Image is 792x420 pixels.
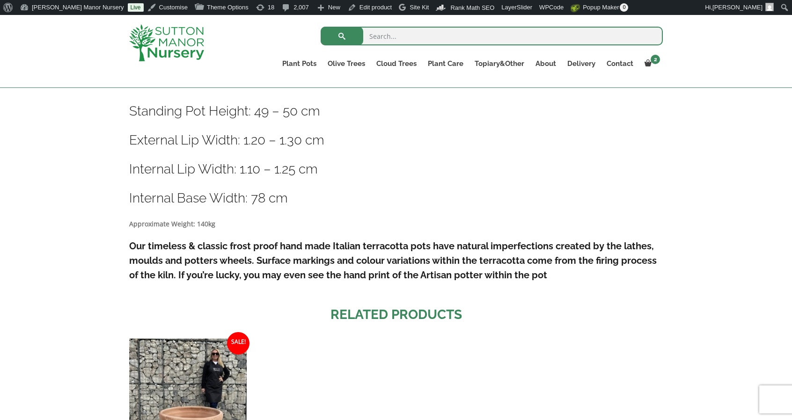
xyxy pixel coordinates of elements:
a: Cloud Trees [371,57,422,70]
a: Live [128,3,144,12]
input: Search... [321,27,663,45]
a: Contact [601,57,639,70]
span: [PERSON_NAME] [712,4,763,11]
h2: Related products [129,305,663,325]
strong: Approximate Weight: 140kg [129,219,215,228]
a: About [530,57,562,70]
h3: External Lip Width: 1.20 – 1.30 cm [129,131,663,149]
a: Olive Trees [322,57,371,70]
span: 0 [620,3,628,12]
a: 2 [639,57,663,70]
h3: Standing Pot Height: 49 – 50 cm [129,102,663,120]
a: Plant Pots [277,57,322,70]
a: Delivery [562,57,601,70]
h3: Internal Base Width: 78 cm [129,189,663,207]
h3: Internal Lip Width: 1.10 – 1.25 cm [129,160,663,178]
a: Topiary&Other [469,57,530,70]
span: 2 [651,55,660,64]
a: Plant Care [422,57,469,70]
span: Site Kit [410,4,429,11]
strong: Our timeless & classic frost proof hand made Italian terracotta pots have natural imperfections c... [129,240,657,281]
span: Sale! [227,332,249,355]
img: logo [129,24,204,61]
span: Rank Math SEO [450,4,494,11]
